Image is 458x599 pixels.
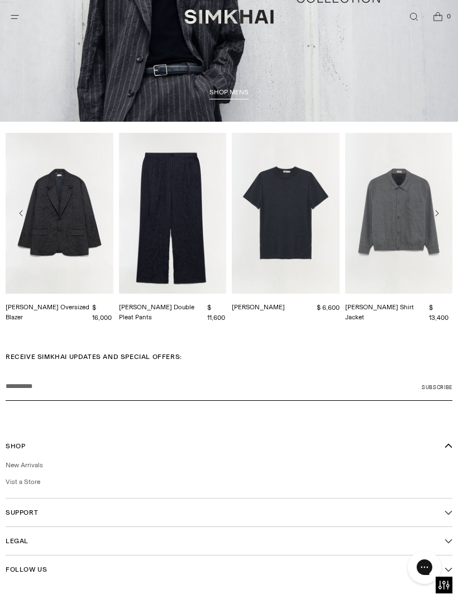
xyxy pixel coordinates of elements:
span: RECEIVE SIMKHAI UPDATES AND SPECIAL OFFERS: [6,352,182,362]
span: Legal [6,536,28,546]
a: [PERSON_NAME] Oversized Blazer [6,303,89,321]
span: Support [6,507,38,517]
button: Open Legal footer navigation [6,527,452,555]
button: Subscribe [422,373,452,401]
img: Peter Oversized Blazer [6,133,113,294]
button: Move to previous carousel slide [11,203,31,223]
a: [PERSON_NAME] Double Pleat Pants [119,303,194,321]
button: Close Shop footer navigation [6,432,452,460]
iframe: Gorgias live chat messenger [402,547,447,588]
a: Open search modal [402,6,425,28]
a: SIMKHAI [184,9,274,25]
a: Open cart modal [426,6,449,28]
span: $ 11,600 [207,304,225,322]
a: New Arrivals [6,461,43,469]
span: shop mens [209,88,249,96]
span: Follow Us [6,564,47,574]
button: Move to next carousel slide [427,203,447,223]
img: Hank Double Pleat Pants [119,133,227,294]
button: Open Follow Us footer navigation [6,555,452,583]
button: Open Support footer navigation [6,499,452,526]
button: Open menu modal [3,6,26,28]
span: 0 [443,11,454,21]
span: Shop [6,441,25,451]
a: [PERSON_NAME] [232,303,285,311]
img: Nathan Tee [232,133,340,294]
a: shop mens [209,88,249,99]
span: $ 16,000 [92,304,112,322]
img: Ernie Blouson Shirt Jacket [345,133,453,294]
span: $ 6,600 [317,304,340,312]
a: Vist a Store [6,478,40,486]
span: $ 13,400 [429,304,449,322]
a: [PERSON_NAME] Shirt Jacket [345,303,414,321]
